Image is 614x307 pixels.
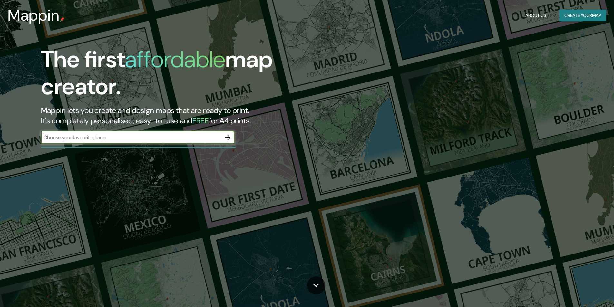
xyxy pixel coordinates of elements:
h5: FREE [192,116,209,126]
h2: Mappin lets you create and design maps that are ready to print. It's completely personalised, eas... [41,105,348,126]
h3: Mappin [8,6,60,24]
img: mappin-pin [60,17,65,22]
h1: affordable [125,44,225,74]
button: Create yourmap [559,10,606,22]
button: About Us [523,10,549,22]
h1: The first map creator. [41,46,348,105]
input: Choose your favourite place [41,134,221,141]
